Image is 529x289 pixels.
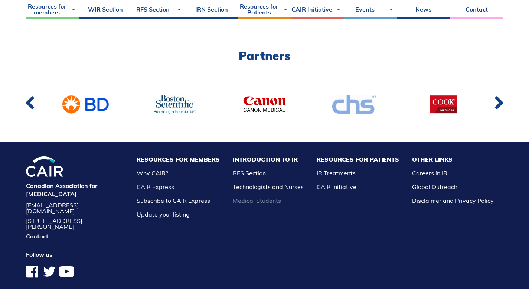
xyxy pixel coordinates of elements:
a: CAIR Express [137,183,174,191]
a: [EMAIL_ADDRESS][DOMAIN_NAME] [26,202,123,214]
a: Disclaimer and Privacy Policy [412,197,494,204]
a: Medical Students [233,197,281,204]
address: [STREET_ADDRESS][PERSON_NAME] [26,218,123,230]
a: Global Outreach [412,183,457,191]
a: RFS Section [233,169,266,177]
img: CIRA [26,156,63,177]
a: CAIR Initiative [317,183,356,191]
a: Update your listing [137,211,190,218]
a: IR Treatments [317,169,356,177]
a: Subscribe to CAIR Express [137,197,210,204]
h4: Canadian Association for [MEDICAL_DATA] [26,182,123,198]
a: Careers in IR [412,169,447,177]
h4: Follow us [26,250,123,259]
a: Why CAIR? [137,169,168,177]
a: Contact [26,233,123,239]
h2: Partners [26,50,503,62]
a: Technologists and Nurses [233,183,304,191]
